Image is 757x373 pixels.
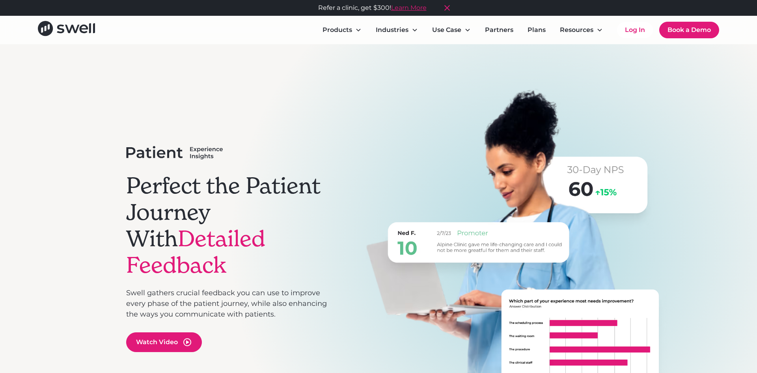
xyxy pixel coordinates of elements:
a: Watch Video [126,332,202,352]
div: Watch Video [136,337,178,347]
div: Refer a clinic, get $300! [318,3,427,13]
div: Use Case [432,25,461,35]
div: Products [323,25,352,35]
a: Partners [479,22,520,38]
a: Plans [521,22,552,38]
div: Industries [376,25,408,35]
a: Learn More [391,4,427,11]
span: Detailed Feedback [126,225,265,279]
p: Swell gathers crucial feedback you can use to improve every phase of the patient journey, while a... [126,288,338,320]
h1: Perfect the Patient Journey With [126,172,338,279]
a: Book a Demo [659,22,719,38]
a: Log In [617,22,653,38]
div: Resources [560,25,593,35]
